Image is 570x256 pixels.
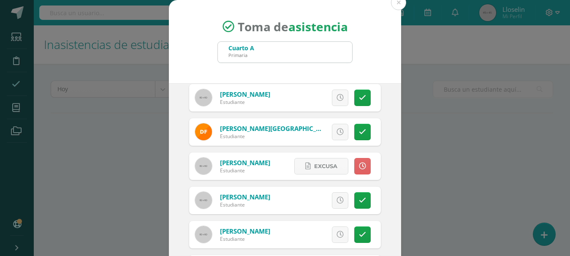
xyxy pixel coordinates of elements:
div: Estudiante [220,201,270,208]
input: Busca un grado o sección aquí... [218,42,352,63]
div: Estudiante [220,98,270,106]
img: 60x60 [195,192,212,209]
a: Excusa [294,158,348,174]
span: Toma de [238,19,348,35]
div: Cuarto A [228,44,254,52]
div: Estudiante [220,235,270,242]
div: Primaria [228,52,254,58]
img: 60x60 [195,89,212,106]
a: [PERSON_NAME] [220,193,270,201]
a: [PERSON_NAME] [220,227,270,235]
img: 60x60 [195,158,212,174]
div: Estudiante [220,133,321,140]
a: [PERSON_NAME][GEOGRAPHIC_DATA] [220,124,335,133]
a: [PERSON_NAME] [220,158,270,167]
a: [PERSON_NAME] [220,90,270,98]
img: 60x60 [195,226,212,243]
strong: asistencia [288,19,348,35]
img: 16d940294d5cbc1fd2a655a6b9d37119.png [195,123,212,140]
span: Excusa [314,158,337,174]
div: Estudiante [220,167,270,174]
